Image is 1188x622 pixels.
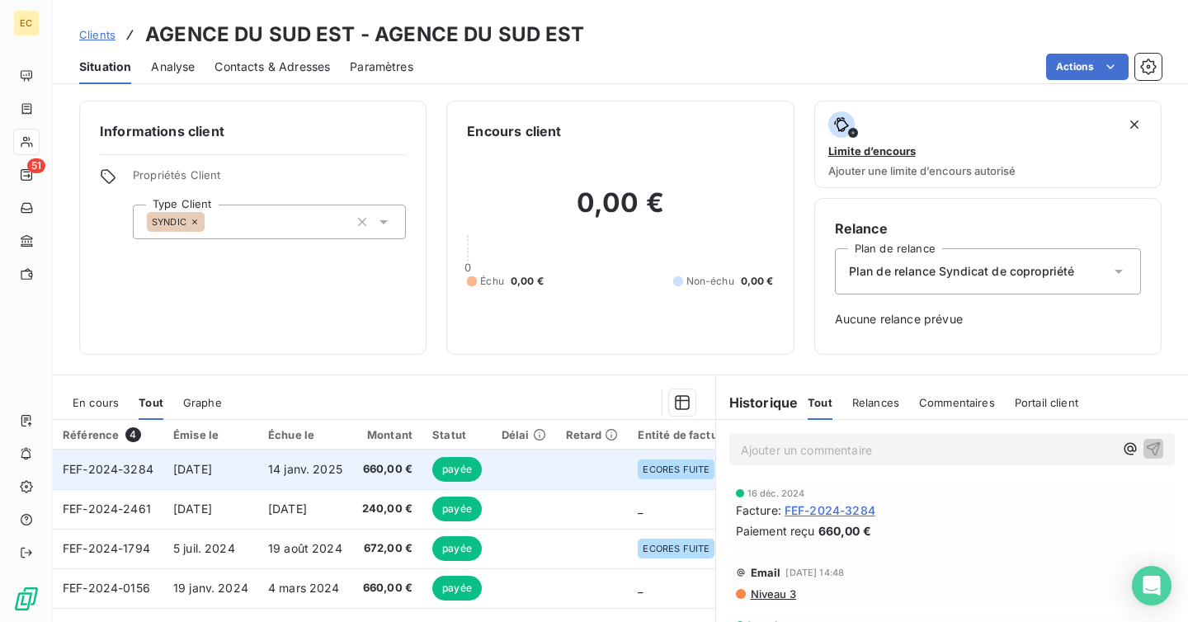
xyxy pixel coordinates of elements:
span: ECORES FUITE [643,544,709,554]
span: _ [638,502,643,516]
button: Limite d’encoursAjouter une limite d’encours autorisé [814,101,1162,188]
div: EC [13,10,40,36]
span: 0,00 € [741,274,774,289]
span: Commentaires [919,396,995,409]
span: ECORES FUITE [643,464,709,474]
span: [DATE] [173,462,212,476]
span: Échu [480,274,504,289]
span: Contacts & Adresses [214,59,330,75]
h2: 0,00 € [467,186,773,236]
span: [DATE] [268,502,307,516]
span: Plan de relance Syndicat de copropriété [849,263,1075,280]
span: 14 janv. 2025 [268,462,342,476]
span: 4 mars 2024 [268,581,340,595]
span: 5 juil. 2024 [173,541,235,555]
span: FEF-2024-1794 [63,541,150,555]
span: [DATE] 14:48 [785,568,844,577]
div: Open Intercom Messenger [1132,566,1171,606]
span: Facture : [736,502,781,519]
h3: AGENCE DU SUD EST - AGENCE DU SUD EST [145,20,585,49]
span: payée [432,457,482,482]
span: Tout [139,396,163,409]
span: Situation [79,59,131,75]
div: Retard [566,428,619,441]
span: 240,00 € [362,501,412,517]
span: _ [638,581,643,595]
span: Ajouter une limite d’encours autorisé [828,164,1016,177]
span: Niveau 3 [749,587,796,601]
span: FEF-2024-2461 [63,502,151,516]
span: En cours [73,396,119,409]
span: Aucune relance prévue [835,311,1141,327]
span: Propriétés Client [133,168,406,191]
span: payée [432,497,482,521]
span: Limite d’encours [828,144,916,158]
span: 19 janv. 2024 [173,581,248,595]
div: Référence [63,427,153,442]
span: Paramètres [350,59,413,75]
span: FEF-2024-3284 [785,502,875,519]
span: 16 déc. 2024 [747,488,805,498]
span: FEF-2024-3284 [63,462,153,476]
span: payée [432,536,482,561]
span: 672,00 € [362,540,412,557]
span: [DATE] [173,502,212,516]
span: SYNDIC [152,217,186,227]
h6: Relance [835,219,1141,238]
h6: Encours client [467,121,561,141]
span: 660,00 € [818,522,871,540]
span: 0 [464,261,471,274]
span: 660,00 € [362,461,412,478]
img: Logo LeanPay [13,586,40,612]
span: FEF-2024-0156 [63,581,150,595]
span: 4 [125,427,140,442]
button: Actions [1046,54,1129,80]
span: Non-échu [686,274,734,289]
div: Montant [362,428,412,441]
div: Entité de facturation [638,428,749,441]
div: Échue le [268,428,342,441]
span: 0,00 € [511,274,544,289]
span: Analyse [151,59,195,75]
div: Statut [432,428,482,441]
span: Paiement reçu [736,522,815,540]
div: Émise le [173,428,248,441]
input: Ajouter une valeur [205,214,218,229]
span: 660,00 € [362,580,412,596]
span: Clients [79,28,115,41]
div: Délai [502,428,546,441]
span: Email [751,566,781,579]
span: Graphe [183,396,222,409]
h6: Historique [716,393,799,412]
span: 51 [27,158,45,173]
span: payée [432,576,482,601]
span: Relances [852,396,899,409]
a: Clients [79,26,115,43]
span: Portail client [1015,396,1078,409]
span: 19 août 2024 [268,541,342,555]
h6: Informations client [100,121,406,141]
span: Tout [808,396,832,409]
